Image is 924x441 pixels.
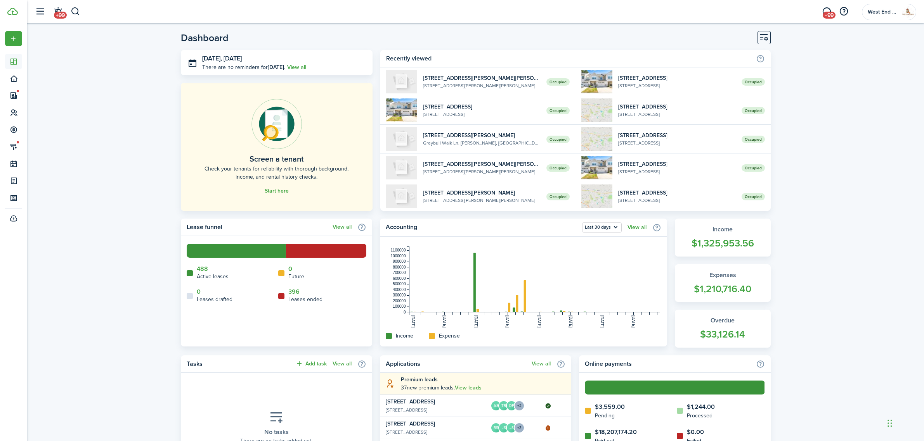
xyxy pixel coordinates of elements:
[675,219,771,257] a: Income$1,325,953.56
[390,248,406,252] tspan: 1100000
[687,427,704,437] home-widget-count: $0.00
[581,127,612,151] img: 1
[581,98,612,122] img: 1
[197,288,201,295] a: 0
[595,412,625,420] home-widget-title: Pending
[386,429,488,436] widget-list-item-description: [STREET_ADDRESS]
[268,63,284,71] b: [DATE]
[411,315,415,328] tspan: [DATE]
[742,193,765,200] span: Occupied
[33,4,47,19] button: Open sidebar
[386,70,417,93] img: B
[401,384,565,392] explanation-description: 37 new premium leads .
[386,127,417,151] img: B
[187,359,291,369] home-widget-title: Tasks
[386,420,488,428] widget-list-item-title: [STREET_ADDRESS]
[197,295,232,303] home-widget-title: Leases drafted
[742,107,765,114] span: Occupied
[505,315,510,328] tspan: [DATE]
[393,299,406,303] tspan: 200000
[499,401,508,410] avatar-text: TR
[595,427,637,437] home-widget-count: $18,207,174.20
[287,63,306,71] a: View all
[888,412,892,435] div: Drag
[675,264,771,302] a: Expenses$1,210,716.40
[618,74,736,82] widget-list-item-title: [STREET_ADDRESS]
[288,272,304,281] home-widget-title: Future
[514,422,525,433] menu-trigger: +3
[288,295,322,303] home-widget-title: Leases ended
[393,276,406,281] tspan: 600000
[795,357,924,441] iframe: Chat Widget
[491,423,501,432] avatar-text: RS
[265,188,289,194] a: Start here
[618,103,736,111] widget-list-item-title: [STREET_ADDRESS]
[393,304,406,308] tspan: 100000
[683,236,763,251] widget-stats-count: $1,325,953.56
[683,225,763,234] widget-stats-title: Income
[197,272,229,281] home-widget-title: Active leases
[386,156,417,179] img: B
[742,136,765,143] span: Occupied
[837,5,850,18] button: Open resource center
[683,316,763,325] widget-stats-title: Overdue
[823,12,836,19] span: +99
[758,31,771,44] button: Customise
[582,222,622,233] button: Last 30 days
[393,293,406,297] tspan: 300000
[742,78,765,86] span: Occupied
[546,78,570,86] span: Occupied
[181,33,229,43] header-page-title: Dashboard
[499,423,508,432] avatar-text: JS
[386,379,395,388] i: soft
[423,111,541,118] widget-list-item-description: [STREET_ADDRESS]
[546,107,570,114] span: Occupied
[618,197,736,204] widget-list-item-description: [STREET_ADDRESS]
[423,103,541,111] widget-list-item-title: [STREET_ADDRESS]
[517,422,525,433] button: Open menu
[423,82,541,89] widget-list-item-description: [STREET_ADDRESS][PERSON_NAME][PERSON_NAME]
[546,136,570,143] span: Occupied
[600,315,604,328] tspan: [DATE]
[393,259,406,264] tspan: 900000
[423,168,541,175] widget-list-item-description: [STREET_ADDRESS][PERSON_NAME][PERSON_NAME]
[7,8,18,15] img: TenantCloud
[581,184,612,208] img: 1
[295,359,327,368] button: Add task
[491,401,501,410] avatar-text: AS
[618,189,736,197] widget-list-item-title: [STREET_ADDRESS]
[54,12,67,19] span: +99
[197,265,208,272] a: 488
[581,156,612,179] img: 1
[202,54,367,64] h3: [DATE], [DATE]
[618,82,736,89] widget-list-item-description: [STREET_ADDRESS]
[585,359,752,369] home-widget-title: Online payments
[386,98,417,122] img: 1
[333,361,352,367] a: View all
[455,385,482,391] a: View leads
[687,412,715,420] home-widget-title: Processed
[187,222,329,232] home-widget-title: Lease funnel
[386,184,417,208] img: A
[546,193,570,200] span: Occupied
[618,160,736,168] widget-list-item-title: [STREET_ADDRESS]
[618,168,736,175] widget-list-item-description: [STREET_ADDRESS]
[288,288,300,295] a: 396
[423,197,541,204] widget-list-item-description: [STREET_ADDRESS][PERSON_NAME][PERSON_NAME]
[442,315,447,328] tspan: [DATE]
[439,332,460,340] home-widget-title: Expense
[423,140,541,146] widget-list-item-description: Greybull Walk Ln, [PERSON_NAME], [GEOGRAPHIC_DATA], 23233, [GEOGRAPHIC_DATA]
[423,189,541,197] widget-list-item-title: [STREET_ADDRESS][PERSON_NAME]
[401,376,565,384] explanation-title: Premium leads
[868,9,899,15] span: West End Property Management
[618,111,736,118] widget-list-item-description: [STREET_ADDRESS]
[514,400,525,411] menu-trigger: +2
[683,270,763,280] widget-stats-title: Expenses
[507,401,516,410] avatar-text: DP
[396,332,413,340] home-widget-title: Income
[404,310,406,314] tspan: 0
[198,165,355,181] home-placeholder-description: Check your tenants for reliability with thorough background, income, and rental history checks.
[568,315,572,328] tspan: [DATE]
[532,361,551,367] a: View all
[675,310,771,348] a: Overdue$33,126.14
